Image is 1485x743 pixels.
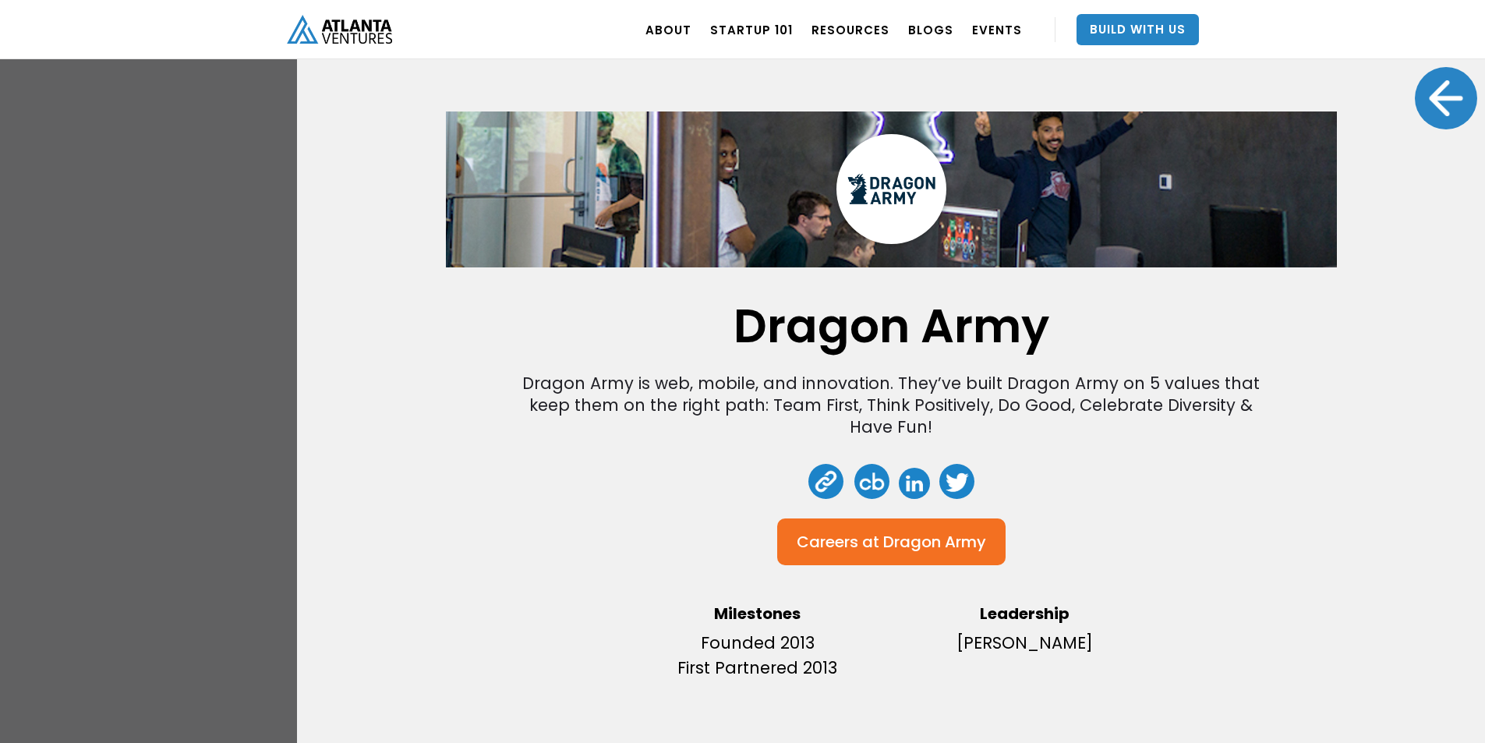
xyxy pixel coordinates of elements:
a: EVENTS [972,8,1022,51]
a: Startup 101 [710,8,793,51]
a: RESOURCES [811,8,889,51]
a: BLOGS [908,8,953,51]
a: ABOUT [645,8,691,51]
a: Build With Us [1077,14,1199,45]
h1: Dragon Army [734,306,1049,345]
div: Dragon Army is web, mobile, and innovation. They’ve built Dragon Army on 5 values that keep them ... [517,373,1265,438]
